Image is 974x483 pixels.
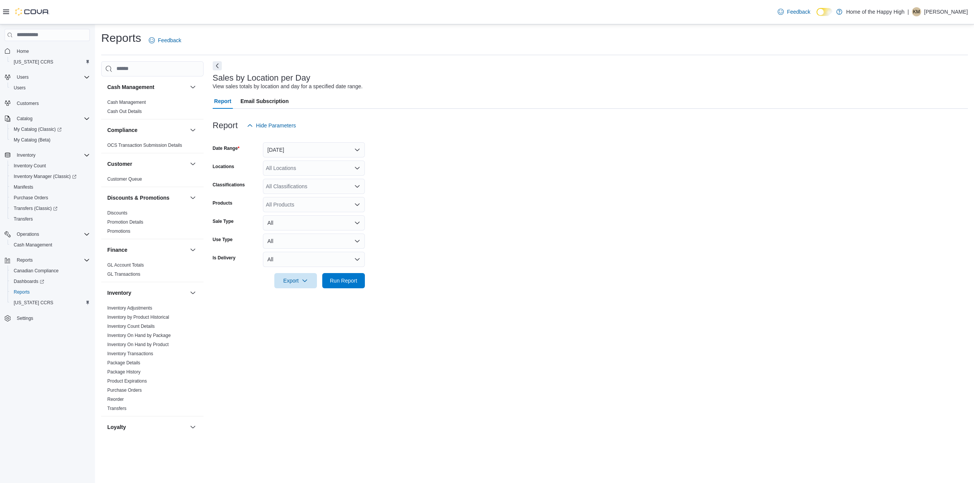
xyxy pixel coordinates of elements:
[11,240,55,249] a: Cash Management
[913,7,920,16] span: KM
[17,315,33,321] span: Settings
[17,257,33,263] span: Reports
[14,114,35,123] button: Catalog
[188,288,197,297] button: Inventory
[11,125,90,134] span: My Catalog (Classic)
[274,273,317,288] button: Export
[5,43,90,344] nav: Complex example
[101,261,204,282] div: Finance
[14,85,25,91] span: Users
[8,240,93,250] button: Cash Management
[107,342,169,347] a: Inventory On Hand by Product
[11,298,90,307] span: Washington CCRS
[107,142,182,148] span: OCS Transaction Submission Details
[8,182,93,192] button: Manifests
[101,98,204,119] div: Cash Management
[2,313,93,324] button: Settings
[8,160,93,171] button: Inventory Count
[146,33,184,48] a: Feedback
[107,388,142,393] a: Purchase Orders
[107,126,187,134] button: Compliance
[14,47,32,56] a: Home
[8,135,93,145] button: My Catalog (Beta)
[8,214,93,224] button: Transfers
[188,83,197,92] button: Cash Management
[11,83,90,92] span: Users
[846,7,904,16] p: Home of the Happy High
[11,288,33,297] a: Reports
[107,406,126,411] a: Transfers
[14,195,48,201] span: Purchase Orders
[107,324,155,329] a: Inventory Count Details
[213,83,363,91] div: View sales totals by location and day for a specified date range.
[354,202,360,208] button: Open list of options
[354,183,360,189] button: Open list of options
[188,423,197,432] button: Loyalty
[213,145,240,151] label: Date Range
[188,126,197,135] button: Compliance
[14,256,90,265] span: Reports
[14,114,90,123] span: Catalog
[101,141,204,153] div: Compliance
[107,342,169,348] span: Inventory On Hand by Product
[11,183,36,192] a: Manifests
[11,83,29,92] a: Users
[2,255,93,265] button: Reports
[14,289,30,295] span: Reports
[107,126,137,134] h3: Compliance
[8,287,93,297] button: Reports
[263,215,365,230] button: All
[775,4,813,19] a: Feedback
[213,255,236,261] label: Is Delivery
[107,210,127,216] a: Discounts
[107,219,143,225] span: Promotion Details
[8,276,93,287] a: Dashboards
[107,108,142,114] span: Cash Out Details
[14,256,36,265] button: Reports
[11,288,90,297] span: Reports
[14,184,33,190] span: Manifests
[107,369,140,375] a: Package History
[188,193,197,202] button: Discounts & Promotions
[107,332,171,338] span: Inventory On Hand by Package
[14,230,90,239] span: Operations
[11,204,60,213] a: Transfers (Classic)
[2,98,93,109] button: Customers
[8,203,93,214] a: Transfers (Classic)
[101,438,204,459] div: Loyalty
[14,300,53,306] span: [US_STATE] CCRS
[14,173,76,180] span: Inventory Manager (Classic)
[2,46,93,57] button: Home
[11,298,56,307] a: [US_STATE] CCRS
[107,315,169,320] a: Inventory by Product Historical
[107,396,124,402] span: Reorder
[11,183,90,192] span: Manifests
[101,175,204,187] div: Customer
[14,205,57,211] span: Transfers (Classic)
[14,73,90,82] span: Users
[107,387,142,393] span: Purchase Orders
[8,57,93,67] button: [US_STATE] CCRS
[11,172,80,181] a: Inventory Manager (Classic)
[11,266,90,275] span: Canadian Compliance
[14,242,52,248] span: Cash Management
[158,37,181,44] span: Feedback
[8,265,93,276] button: Canadian Compliance
[15,8,49,16] img: Cova
[244,118,299,133] button: Hide Parameters
[213,73,310,83] h3: Sales by Location per Day
[107,351,153,357] span: Inventory Transactions
[14,126,62,132] span: My Catalog (Classic)
[8,171,93,182] a: Inventory Manager (Classic)
[907,7,909,16] p: |
[11,135,54,145] a: My Catalog (Beta)
[14,163,46,169] span: Inventory Count
[17,231,39,237] span: Operations
[107,176,142,182] a: Customer Queue
[816,8,832,16] input: Dark Mode
[213,182,245,188] label: Classifications
[213,200,232,206] label: Products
